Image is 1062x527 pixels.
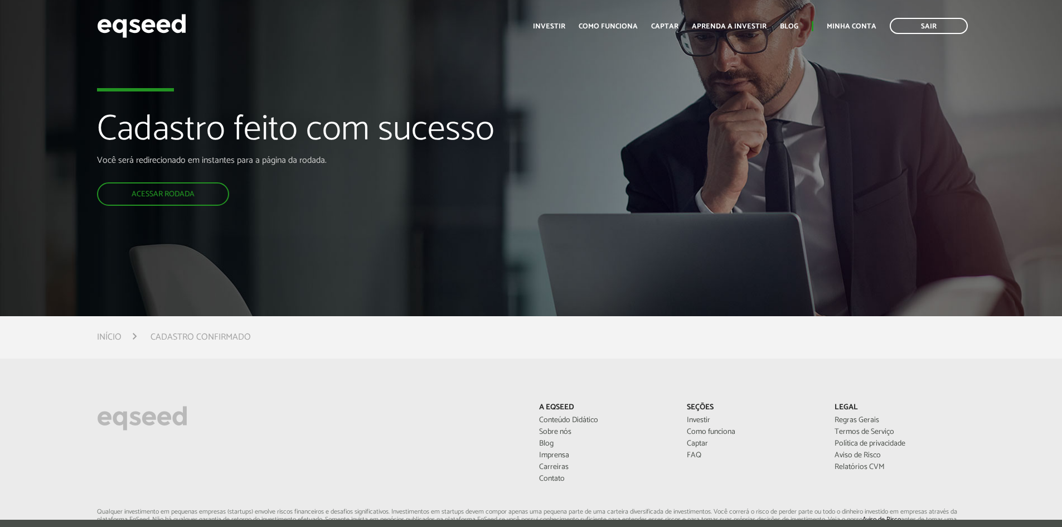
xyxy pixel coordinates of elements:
a: Carreiras [539,463,670,471]
p: A EqSeed [539,403,670,413]
p: Seções [687,403,818,413]
li: Cadastro confirmado [151,330,251,345]
a: Regras Gerais [835,417,966,424]
a: Blog [780,23,798,30]
a: Acessar rodada [97,182,229,206]
a: Investir [533,23,565,30]
a: FAQ [687,452,818,460]
img: EqSeed [97,11,186,41]
a: Aviso de Risco [862,516,901,524]
img: EqSeed Logo [97,403,187,433]
a: Contato [539,475,670,483]
a: Como funciona [579,23,638,30]
a: Minha conta [827,23,876,30]
a: Política de privacidade [835,440,966,448]
a: Conteúdo Didático [539,417,670,424]
a: Sair [890,18,968,34]
a: Termos de Serviço [835,428,966,436]
a: Como funciona [687,428,818,436]
a: Imprensa [539,452,670,460]
a: Sobre nós [539,428,670,436]
a: Captar [687,440,818,448]
a: Aprenda a investir [692,23,767,30]
a: Captar [651,23,678,30]
a: Aviso de Risco [835,452,966,460]
a: Investir [687,417,818,424]
p: Você será redirecionado em instantes para a página da rodada. [97,155,612,166]
p: Legal [835,403,966,413]
a: Blog [539,440,670,448]
a: Relatórios CVM [835,463,966,471]
a: Início [97,333,122,342]
h1: Cadastro feito com sucesso [97,110,612,155]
